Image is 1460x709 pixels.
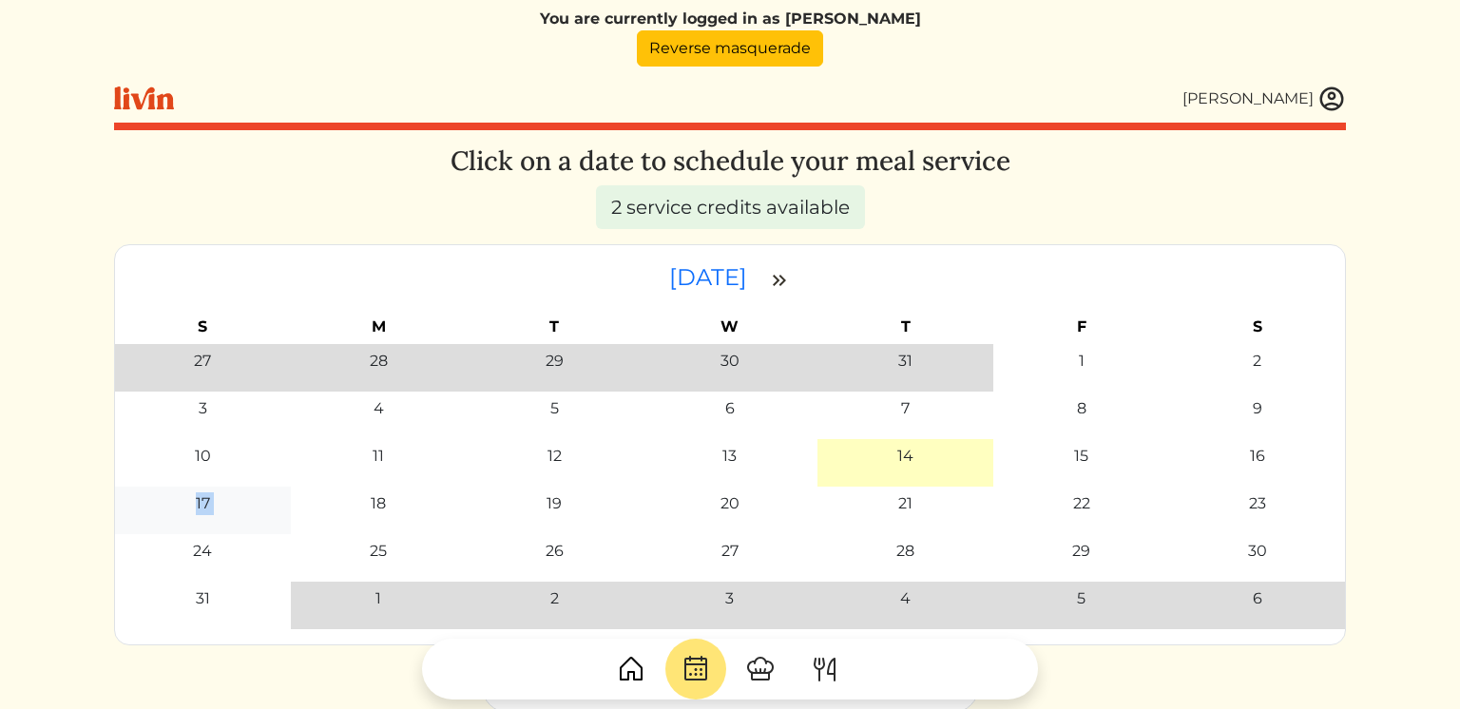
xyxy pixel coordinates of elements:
[1253,350,1261,373] div: 2
[371,492,386,515] a: 18
[900,587,911,610] a: 4
[897,445,913,468] div: 14
[547,492,562,515] a: 19
[1169,310,1345,344] th: S
[1250,445,1265,468] div: 16
[616,654,646,684] img: House-9bf13187bcbb5817f509fe5e7408150f90897510c4275e13d0d5fca38e0b5951.svg
[896,540,914,563] a: 28
[1074,445,1088,468] div: 15
[451,145,1010,178] h3: Click on a date to schedule your meal service
[643,310,818,344] th: W
[1072,540,1090,563] a: 29
[1077,587,1085,610] a: 5
[745,654,776,684] img: ChefHat-a374fb509e4f37eb0702ca99f5f64f3b6956810f32a249b33092029f8484b388.svg
[720,350,740,373] div: 30
[375,587,381,610] a: 1
[720,492,740,515] a: 20
[1253,587,1262,610] a: 6
[196,492,210,515] a: 17
[114,86,174,110] img: livin-logo-a0d97d1a881af30f6274990eb6222085a2533c92bbd1e4f22c21b4f0d0e3210c.svg
[725,587,734,610] a: 3
[1079,350,1085,373] div: 1
[370,540,387,563] a: 25
[196,587,210,610] a: 31
[669,263,753,291] a: [DATE]
[722,445,737,468] div: 13
[546,350,564,373] div: 29
[546,540,564,563] a: 26
[1073,492,1090,515] a: 22
[370,350,388,373] div: 28
[901,397,910,420] div: 7
[681,654,711,684] img: CalendarDots-5bcf9d9080389f2a281d69619e1c85352834be518fbc73d9501aef674afc0d57.svg
[596,185,865,229] div: 2 service credits available
[898,350,912,373] div: 31
[550,587,559,610] a: 2
[721,540,739,563] a: 27
[1077,397,1086,420] div: 8
[373,445,384,468] div: 11
[1317,85,1346,113] img: user_account-e6e16d2ec92f44fc35f99ef0dc9cddf60790bfa021a6ecb1c896eb5d2907b31c.svg
[199,397,207,420] div: 3
[550,397,559,420] div: 5
[115,310,291,344] th: S
[547,445,562,468] div: 12
[374,397,384,420] div: 4
[467,310,643,344] th: T
[898,492,912,515] a: 21
[817,310,993,344] th: T
[194,350,211,373] div: 27
[810,654,840,684] img: ForkKnife-55491504ffdb50bab0c1e09e7649658475375261d09fd45db06cec23bce548bf.svg
[1249,492,1266,515] a: 23
[195,445,211,468] div: 10
[1248,540,1267,563] a: 30
[637,30,823,67] a: Reverse masquerade
[768,269,791,292] img: double_arrow_right-997dabdd2eccb76564fe50414fa626925505af7f86338824324e960bc414e1a4.svg
[669,263,747,291] time: [DATE]
[725,397,735,420] div: 6
[1253,397,1262,420] div: 9
[1182,87,1314,110] div: [PERSON_NAME]
[193,540,212,563] a: 24
[993,310,1169,344] th: F
[291,310,467,344] th: M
